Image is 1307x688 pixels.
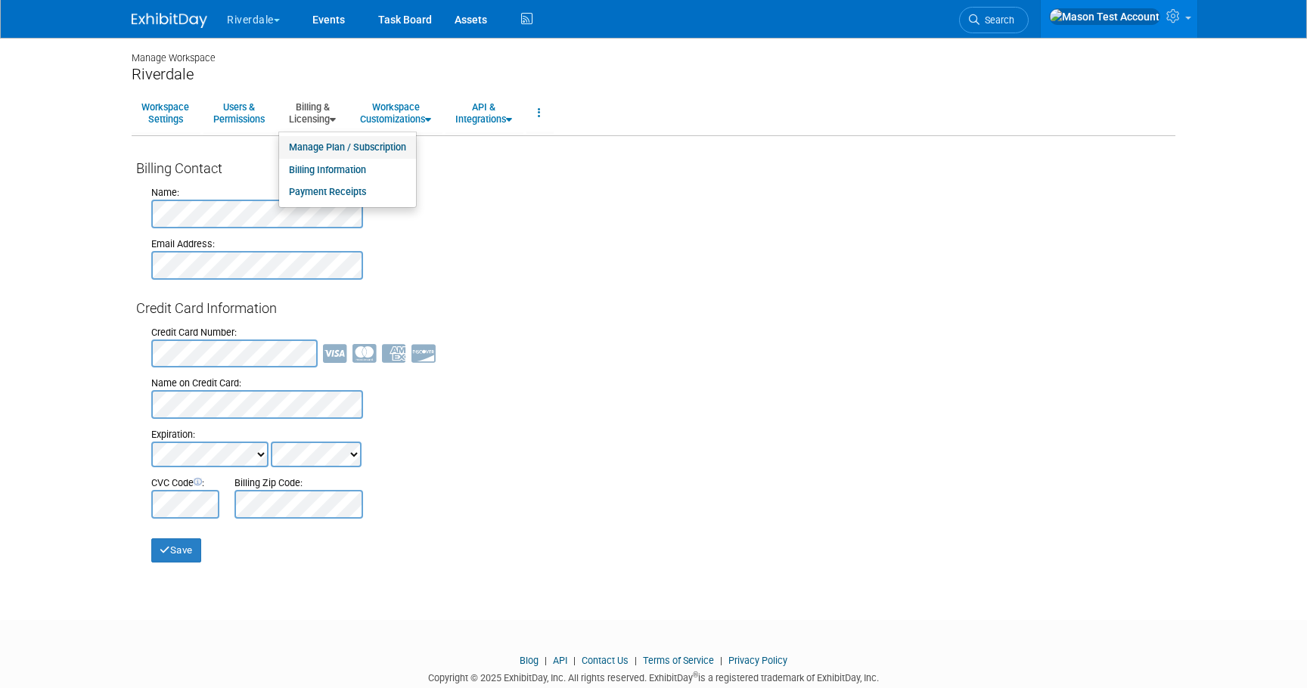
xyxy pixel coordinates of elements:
[582,655,629,666] a: Contact Us
[132,95,199,132] a: WorkspaceSettings
[570,655,579,666] span: |
[279,159,416,181] a: Billing Information
[716,655,726,666] span: |
[959,7,1029,33] a: Search
[350,95,441,132] a: WorkspaceCustomizations
[132,65,1175,84] div: Riverdale
[979,14,1014,26] span: Search
[132,38,1175,65] div: Manage Workspace
[151,186,1171,200] div: Name:
[541,655,551,666] span: |
[151,476,219,490] div: CVC Code :
[279,95,346,132] a: Billing &Licensing
[151,326,1171,339] div: Credit Card Number:
[279,136,416,159] a: Manage Plan / Subscription
[553,655,567,666] a: API
[520,655,539,666] a: Blog
[203,95,275,132] a: Users &Permissions
[151,428,1171,442] div: Expiration:
[151,237,1171,251] div: Email Address:
[693,671,698,679] sup: ®
[151,538,201,562] button: Save
[132,13,207,28] img: ExhibitDay
[234,476,363,490] div: Billing Zip Code:
[1049,8,1160,25] img: Mason Test Account
[151,377,1171,390] div: Name on Credit Card:
[136,299,1171,318] div: Credit Card Information
[728,655,787,666] a: Privacy Policy
[445,95,522,132] a: API &Integrations
[631,655,641,666] span: |
[643,655,714,666] a: Terms of Service
[279,181,416,203] a: Payment Receipts
[136,159,1171,178] div: Billing Contact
